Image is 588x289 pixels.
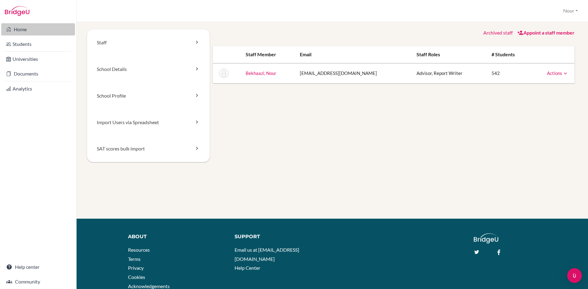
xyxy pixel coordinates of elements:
a: Documents [1,68,75,80]
a: Acknowledgements [128,283,170,289]
a: Email us at [EMAIL_ADDRESS][DOMAIN_NAME] [235,247,299,262]
a: Analytics [1,83,75,95]
th: Staff roles [412,46,486,63]
td: Advisor, Report Writer [412,63,486,83]
a: School Details [87,56,210,83]
div: About [128,233,226,240]
a: Universities [1,53,75,65]
a: Import Users via Spreadsheet [87,109,210,136]
a: SAT scores bulk import [87,135,210,162]
a: Archived staff [483,30,513,35]
a: Help center [1,261,75,273]
img: Nour Bekhaazi [219,69,229,78]
a: Privacy [128,265,144,271]
a: Bekhaazi, Nour [246,70,276,76]
th: # students [487,46,531,63]
a: Help Center [235,265,260,271]
div: Open Intercom Messenger [567,268,582,283]
th: Email [295,46,412,63]
a: Cookies [128,274,145,280]
a: Resources [128,247,150,253]
a: Home [1,23,75,35]
a: Community [1,276,75,288]
a: Appoint a staff member [517,30,575,35]
a: Terms [128,256,141,262]
img: Bridge-U [5,6,29,16]
a: Staff [87,29,210,56]
td: [EMAIL_ADDRESS][DOMAIN_NAME] [295,63,412,83]
a: School Profile [87,83,210,109]
img: logo_white@2x-f4f0deed5e89b7ecb1c2cc34c3e3d731f90f0f143d5ea2071677605dd97b5244.png [474,233,499,243]
th: Staff member [241,46,295,63]
td: 542 [487,63,531,83]
a: Students [1,38,75,50]
button: Nour [560,5,581,17]
a: Actions [547,70,568,76]
div: Support [235,233,327,240]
